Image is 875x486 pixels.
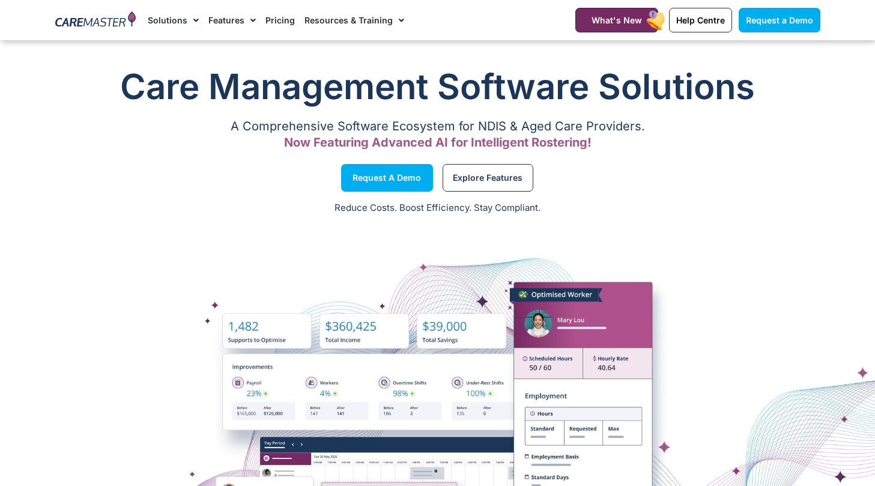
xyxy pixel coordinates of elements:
[453,175,522,181] span: Explore Features
[55,11,136,29] img: CareMaster Logo
[284,135,592,150] span: Now Featuring Advanced AI for Intelligent Rostering!
[7,201,868,215] p: Reduce Costs. Boost Efficiency. Stay Compliant.
[592,15,642,25] span: What's New
[341,164,433,192] a: Request a Demo
[353,175,421,181] span: Request a Demo
[55,62,820,111] h1: Care Management Software Solutions
[739,8,820,32] a: Request a Demo
[575,8,658,32] a: What's New
[669,8,732,32] a: Help Centre
[443,164,533,192] a: Explore Features
[676,15,725,25] span: Help Centre
[746,15,813,25] span: Request a Demo
[55,123,820,130] p: A Comprehensive Software Ecosystem for NDIS & Aged Care Providers.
